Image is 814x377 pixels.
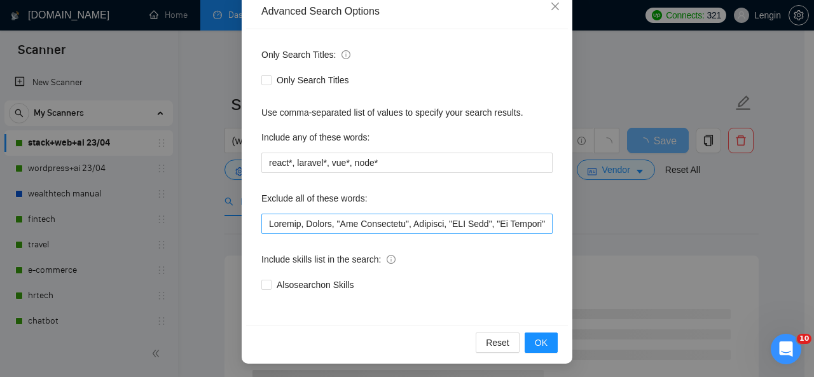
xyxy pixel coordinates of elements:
[387,255,396,264] span: info-circle
[272,73,354,87] span: Only Search Titles
[261,127,369,147] label: Include any of these words:
[550,1,560,11] span: close
[476,332,520,353] button: Reset
[797,334,811,344] span: 10
[341,50,350,59] span: info-circle
[272,278,359,292] span: Also search on Skills
[486,336,509,350] span: Reset
[261,48,350,62] span: Only Search Titles:
[261,252,396,266] span: Include skills list in the search:
[771,334,801,364] iframe: Intercom live chat
[261,106,553,120] div: Use comma-separated list of values to specify your search results.
[525,332,558,353] button: OK
[261,4,553,18] div: Advanced Search Options
[261,188,368,209] label: Exclude all of these words:
[535,336,548,350] span: OK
